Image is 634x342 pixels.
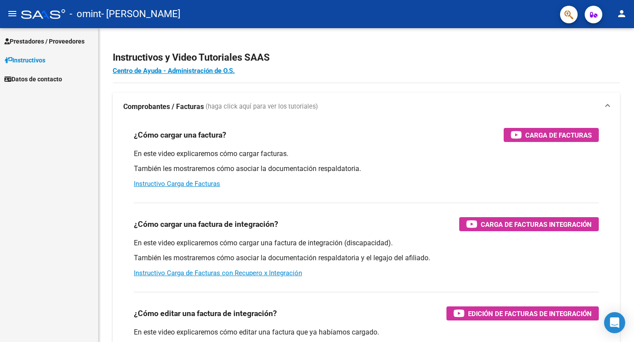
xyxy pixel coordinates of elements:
p: En este video explicaremos cómo cargar una factura de integración (discapacidad). [134,238,599,248]
a: Instructivo Carga de Facturas [134,180,220,188]
strong: Comprobantes / Facturas [123,102,204,112]
p: En este video explicaremos cómo editar una factura que ya habíamos cargado. [134,327,599,337]
span: Prestadores / Proveedores [4,36,85,46]
mat-icon: menu [7,8,18,19]
div: Open Intercom Messenger [604,312,625,333]
h3: ¿Cómo cargar una factura? [134,129,226,141]
span: Datos de contacto [4,74,62,84]
mat-icon: person [616,8,627,19]
button: Carga de Facturas [504,128,599,142]
span: (haga click aquí para ver los tutoriales) [206,102,318,112]
span: - [PERSON_NAME] [101,4,181,24]
a: Centro de Ayuda - Administración de O.S. [113,67,235,75]
span: Carga de Facturas Integración [481,219,592,230]
span: Carga de Facturas [525,130,592,141]
a: Instructivo Carga de Facturas con Recupero x Integración [134,269,302,277]
h2: Instructivos y Video Tutoriales SAAS [113,49,620,66]
mat-expansion-panel-header: Comprobantes / Facturas (haga click aquí para ver los tutoriales) [113,93,620,121]
h3: ¿Cómo editar una factura de integración? [134,307,277,320]
button: Carga de Facturas Integración [459,217,599,231]
p: En este video explicaremos cómo cargar facturas. [134,149,599,159]
button: Edición de Facturas de integración [446,306,599,320]
span: - omint [70,4,101,24]
span: Edición de Facturas de integración [468,308,592,319]
p: También les mostraremos cómo asociar la documentación respaldatoria y el legajo del afiliado. [134,253,599,263]
h3: ¿Cómo cargar una factura de integración? [134,218,278,230]
p: También les mostraremos cómo asociar la documentación respaldatoria. [134,164,599,174]
span: Instructivos [4,55,45,65]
